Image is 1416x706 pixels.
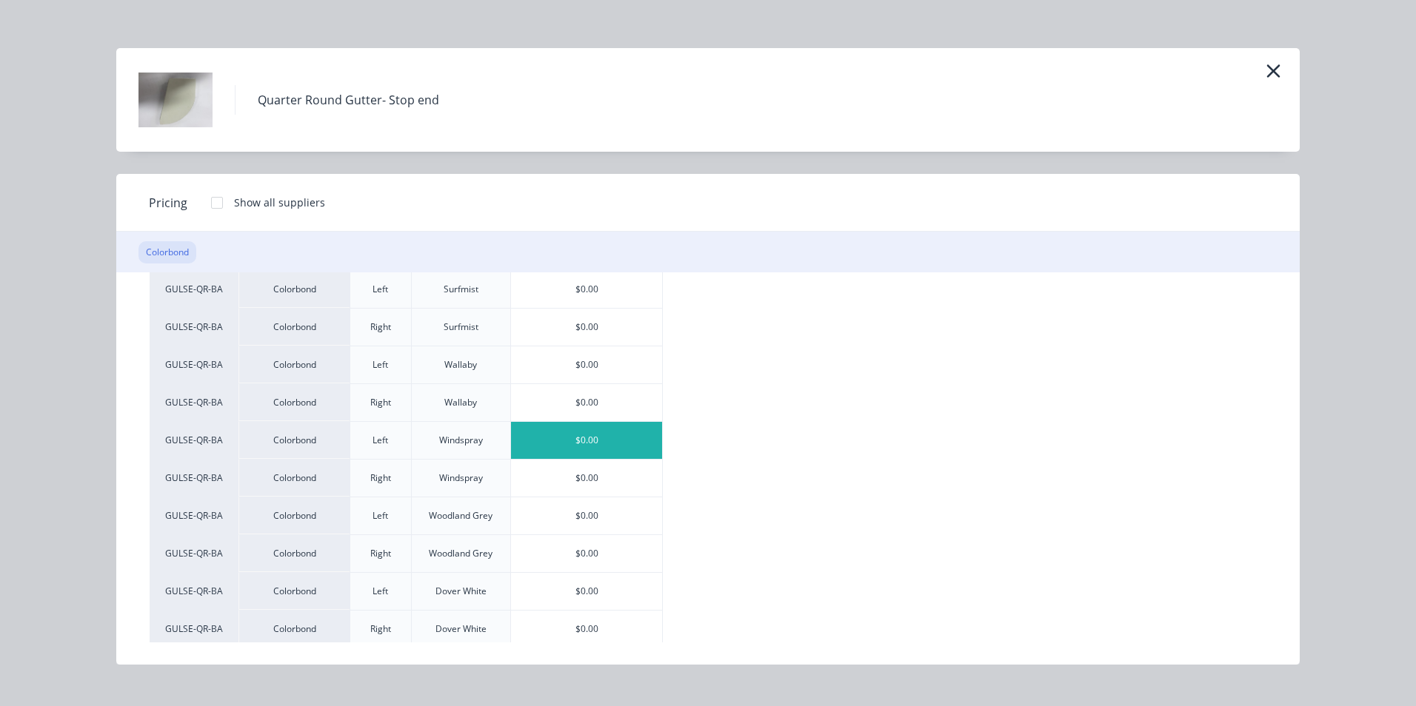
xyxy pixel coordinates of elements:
div: GULSE-QR-BA [150,610,238,648]
div: Colorbond [238,308,350,346]
div: $0.00 [511,460,662,497]
div: Left [373,283,388,296]
div: Colorbond [238,497,350,534]
div: Show all suppliers [234,195,325,210]
div: $0.00 [511,384,662,421]
div: Colorbond [238,270,350,308]
div: Woodland Grey [429,547,492,560]
div: Colorbond [238,572,350,610]
div: GULSE-QR-BA [150,270,238,308]
div: Left [373,434,388,447]
div: $0.00 [511,309,662,346]
div: Colorbond [238,459,350,497]
div: Right [370,471,391,485]
div: GULSE-QR-BA [150,459,238,497]
div: Left [373,585,388,598]
div: GULSE-QR-BA [150,421,238,459]
div: Surfmist [444,283,478,296]
div: Wallaby [444,358,477,372]
div: Right [370,396,391,409]
div: $0.00 [511,346,662,383]
div: GULSE-QR-BA [150,497,238,534]
div: GULSE-QR-BA [150,346,238,383]
div: Quarter Round Gutter- Stop end [258,91,439,109]
div: Left [373,509,388,522]
span: Pricing [149,194,187,212]
div: Colorbond [238,534,350,572]
div: GULSE-QR-BA [150,383,238,421]
div: Right [370,320,391,334]
div: Left [373,358,388,372]
div: $0.00 [511,611,662,648]
div: Dover White [435,622,487,636]
div: GULSE-QR-BA [150,534,238,572]
div: $0.00 [511,573,662,610]
div: Colorbond [238,610,350,648]
div: Woodland Grey [429,509,492,522]
div: Colorbond [238,421,350,459]
div: Dover White [435,585,487,598]
div: Right [370,622,391,636]
div: GULSE-QR-BA [150,572,238,610]
div: Windspray [439,434,483,447]
div: GULSE-QR-BA [150,308,238,346]
div: Colorbond [138,241,196,263]
div: Right [370,547,391,560]
div: $0.00 [511,535,662,572]
img: Quarter Round Gutter- Stop end [138,63,213,137]
div: Colorbond [238,383,350,421]
div: $0.00 [511,271,662,308]
div: $0.00 [511,497,662,534]
div: Surfmist [444,320,478,334]
div: Windspray [439,471,483,485]
div: Wallaby [444,396,477,409]
div: $0.00 [511,422,662,459]
div: Colorbond [238,346,350,383]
